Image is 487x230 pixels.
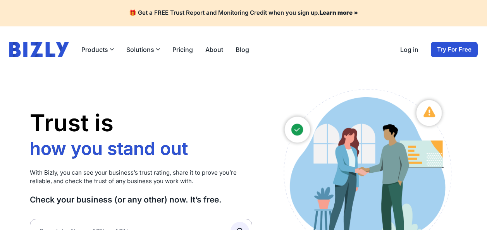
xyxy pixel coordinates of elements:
[126,45,160,54] button: Solutions
[30,109,114,137] span: Trust is
[9,9,478,17] h4: 🎁 Get a FREE Trust Report and Monitoring Credit when you sign up.
[320,9,358,16] a: Learn more »
[236,45,249,54] a: Blog
[431,42,478,57] a: Try For Free
[30,168,253,186] p: With Bizly, you can see your business’s trust rating, share it to prove you’re reliable, and chec...
[400,45,418,54] a: Log in
[30,137,192,160] li: how you stand out
[30,160,192,182] li: who you work with
[81,45,114,54] button: Products
[30,194,253,205] h3: Check your business (or any other) now. It’s free.
[205,45,223,54] a: About
[172,45,193,54] a: Pricing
